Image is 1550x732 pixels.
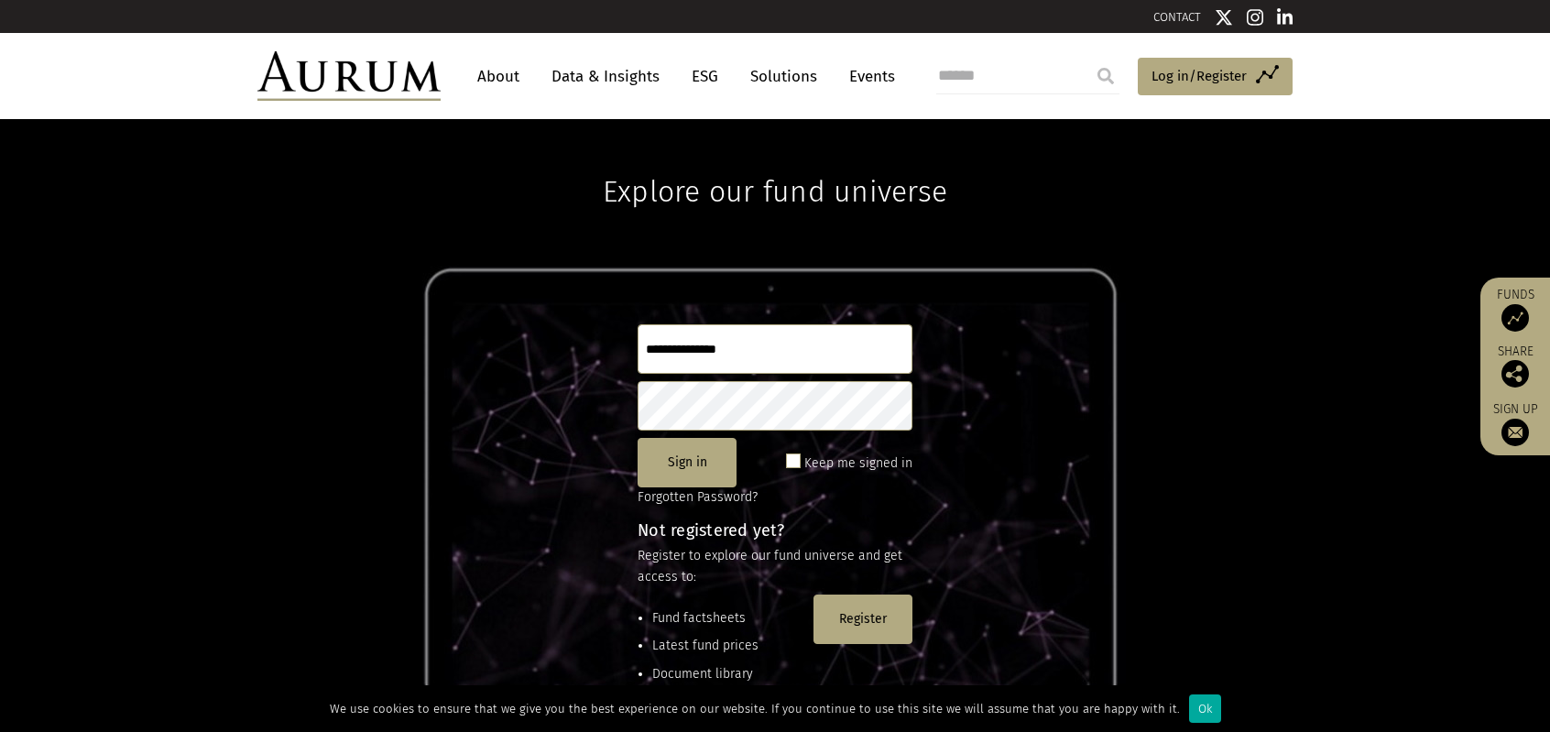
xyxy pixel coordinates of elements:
a: Forgotten Password? [638,489,758,505]
button: Sign in [638,438,737,487]
button: Register [813,595,912,644]
input: Submit [1087,58,1124,94]
a: Log in/Register [1138,58,1293,96]
img: Access Funds [1501,304,1529,332]
a: Solutions [741,60,826,93]
h1: Explore our fund universe [603,119,947,209]
a: Sign up [1490,401,1541,446]
div: Share [1490,345,1541,388]
img: Sign up to our newsletter [1501,419,1529,446]
img: Share this post [1501,360,1529,388]
div: Ok [1189,694,1221,723]
a: Funds [1490,287,1541,332]
a: Events [840,60,895,93]
a: CONTACT [1153,10,1201,24]
h4: Not registered yet? [638,522,912,539]
a: Data & Insights [542,60,669,93]
a: About [468,60,529,93]
p: Register to explore our fund universe and get access to: [638,546,912,587]
li: Fund factsheets [652,608,806,628]
img: Aurum [257,51,441,101]
img: Instagram icon [1247,8,1263,27]
img: Twitter icon [1215,8,1233,27]
li: Document library [652,664,806,684]
a: ESG [682,60,727,93]
label: Keep me signed in [804,453,912,475]
img: Linkedin icon [1277,8,1293,27]
span: Log in/Register [1152,65,1247,87]
li: Latest fund prices [652,636,806,656]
